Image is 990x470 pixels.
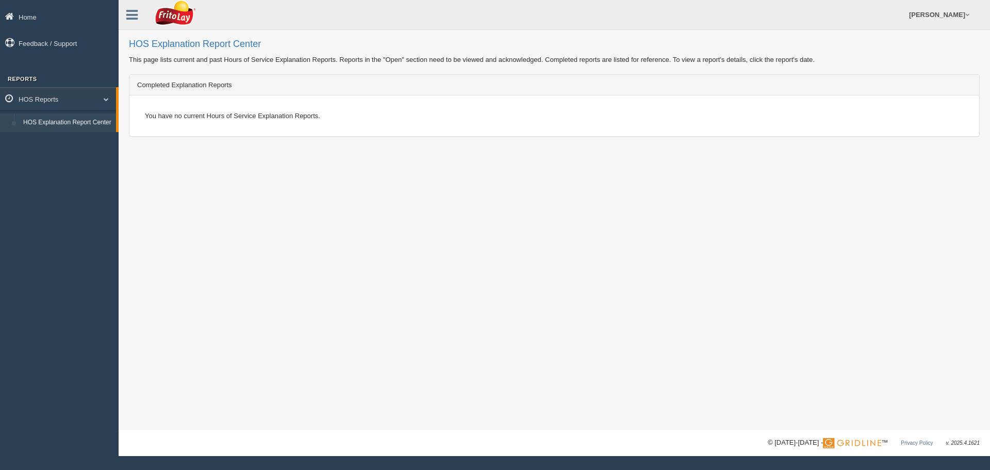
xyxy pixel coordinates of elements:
[946,440,980,446] span: v. 2025.4.1621
[768,437,980,448] div: © [DATE]-[DATE] - ™
[19,114,116,132] a: HOS Explanation Report Center
[901,440,933,446] a: Privacy Policy
[129,75,979,95] div: Completed Explanation Reports
[823,438,881,448] img: Gridline
[137,103,971,128] div: You have no current Hours of Service Explanation Reports.
[129,39,980,50] h2: HOS Explanation Report Center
